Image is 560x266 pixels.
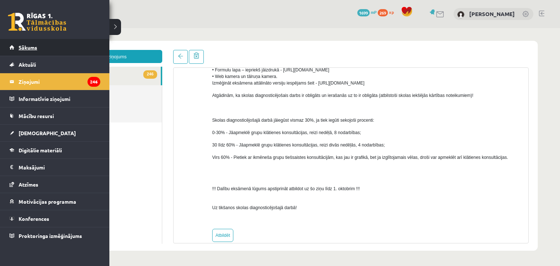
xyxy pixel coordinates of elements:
a: Atbildēt [183,201,204,214]
span: Mācību resursi [19,113,54,119]
a: Ziņojumi246 [9,73,100,90]
span: 1699 [357,9,370,16]
a: [PERSON_NAME] [469,10,515,17]
a: Rīgas 1. Tālmācības vidusskola [8,13,66,31]
span: Sākums [19,44,37,51]
span: Konferences [19,215,49,222]
span: Atgādinām, ka skolas diagnosticējošais darbs ir obligāts un ierašanās uz to ir obligāta (atbilsto... [183,65,444,70]
span: Motivācijas programma [19,198,76,205]
legend: Maksājumi [19,159,100,176]
a: Informatīvie ziņojumi [9,90,100,107]
a: Aktuāli [9,56,100,73]
span: Aktuāli [19,61,36,68]
a: Konferences [9,210,100,227]
span: Virs 60% - Pietiek ar ikmēneša grupu tiešsaistes konsultācijām, kas jau ir grafikā, bet ja izglīt... [183,127,479,132]
legend: Ziņojumi [19,73,100,90]
span: Skolas diagnosticējošajā darbā jāiegūst vismaz 30%, ja tiek iegūti sekojoši procenti: [183,90,345,95]
a: 269 xp [378,9,397,15]
span: 0-30% - Jāapmeklē grupu klātienes konsultācijas, reizi nedēļā, 8 nodarbības; [183,102,332,107]
span: 30 līdz 60% - Jāapmeklē grupu klātienes konsultācijas, reizi divās nedēļās, 4 nodarbības; [183,114,356,120]
span: mP [371,9,377,15]
span: Atzīmes [19,181,38,188]
span: Proktoringa izmēģinājums [19,232,82,239]
a: Mācību resursi [9,107,100,124]
a: Proktoringa izmēģinājums [9,227,100,244]
a: 246Ienākošie [22,39,132,57]
a: 1699 mP [357,9,377,15]
legend: Informatīvie ziņojumi [19,90,100,107]
span: xp [389,9,394,15]
i: 246 [87,77,100,87]
span: Digitālie materiāli [19,147,62,153]
span: [DEMOGRAPHIC_DATA] [19,130,76,136]
span: 269 [378,9,388,16]
img: Sendija Zeltmate [457,11,464,18]
a: Maksājumi [9,159,100,176]
span: !!! Dalību eksāmenā lūgums apstiprināt atbildot uz šo ziņu līdz 1. oktobrim !!! [183,158,331,163]
a: Dzēstie [22,76,133,94]
a: Jauns ziņojums [22,22,133,35]
span: 246 [114,42,128,51]
a: Nosūtītie [22,57,133,76]
a: Motivācijas programma [9,193,100,210]
a: Sākums [9,39,100,56]
a: Digitālie materiāli [9,142,100,159]
span: Uz tikšanos skolas diagnosticējošajā darbā! [183,177,268,182]
a: [DEMOGRAPHIC_DATA] [9,125,100,141]
a: Atzīmes [9,176,100,193]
